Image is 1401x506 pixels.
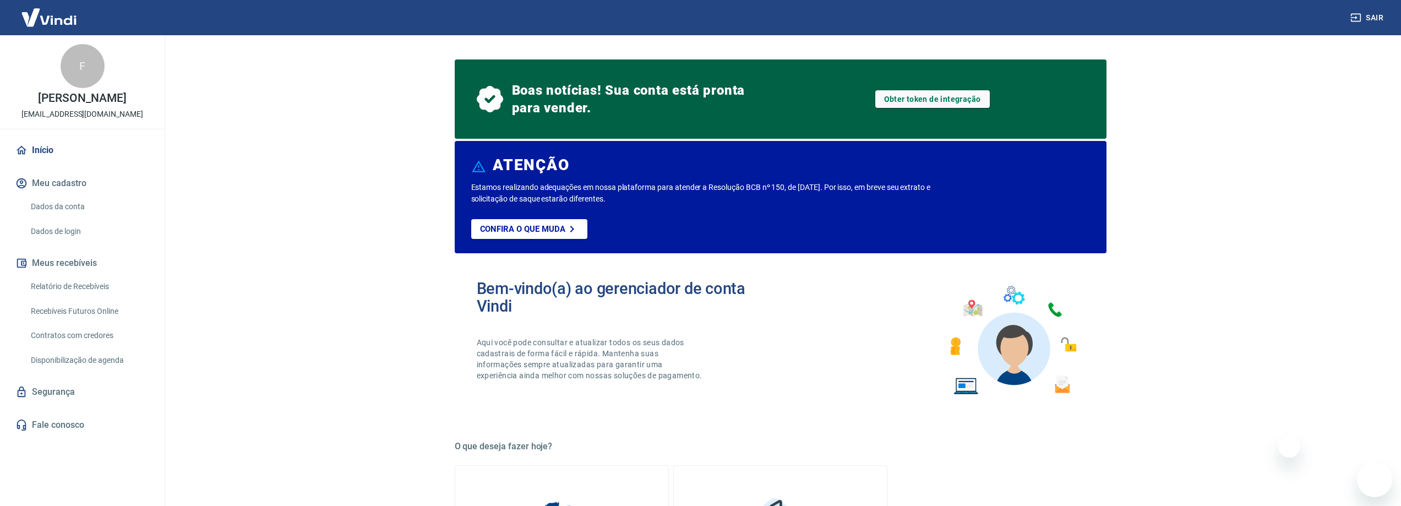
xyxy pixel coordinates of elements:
p: Confira o que muda [480,224,565,234]
button: Meu cadastro [13,171,151,195]
p: [PERSON_NAME] [38,93,126,104]
a: Obter token de integração [875,90,990,108]
button: Meus recebíveis [13,251,151,275]
a: Contratos com credores [26,324,151,347]
p: [EMAIL_ADDRESS][DOMAIN_NAME] [21,108,143,120]
a: Segurança [13,380,151,404]
a: Fale conosco [13,413,151,437]
p: Estamos realizando adequações em nossa plataforma para atender a Resolução BCB nº 150, de [DATE].... [471,182,966,205]
p: Aqui você pode consultar e atualizar todos os seus dados cadastrais de forma fácil e rápida. Mant... [477,337,705,381]
a: Confira o que muda [471,219,587,239]
div: F [61,44,105,88]
h2: Bem-vindo(a) ao gerenciador de conta Vindi [477,280,781,315]
a: Relatório de Recebíveis [26,275,151,298]
button: Sair [1348,8,1388,28]
a: Dados da conta [26,195,151,218]
img: Imagem de um avatar masculino com diversos icones exemplificando as funcionalidades do gerenciado... [940,280,1084,401]
span: Boas notícias! Sua conta está pronta para vender. [512,81,750,117]
img: Vindi [13,1,85,34]
a: Dados de login [26,220,151,243]
iframe: Botão para abrir a janela de mensagens [1357,462,1392,497]
h6: ATENÇÃO [493,160,569,171]
a: Disponibilização de agenda [26,349,151,372]
a: Recebíveis Futuros Online [26,300,151,323]
h5: O que deseja fazer hoje? [455,441,1106,452]
a: Início [13,138,151,162]
iframe: Fechar mensagem [1278,436,1300,458]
